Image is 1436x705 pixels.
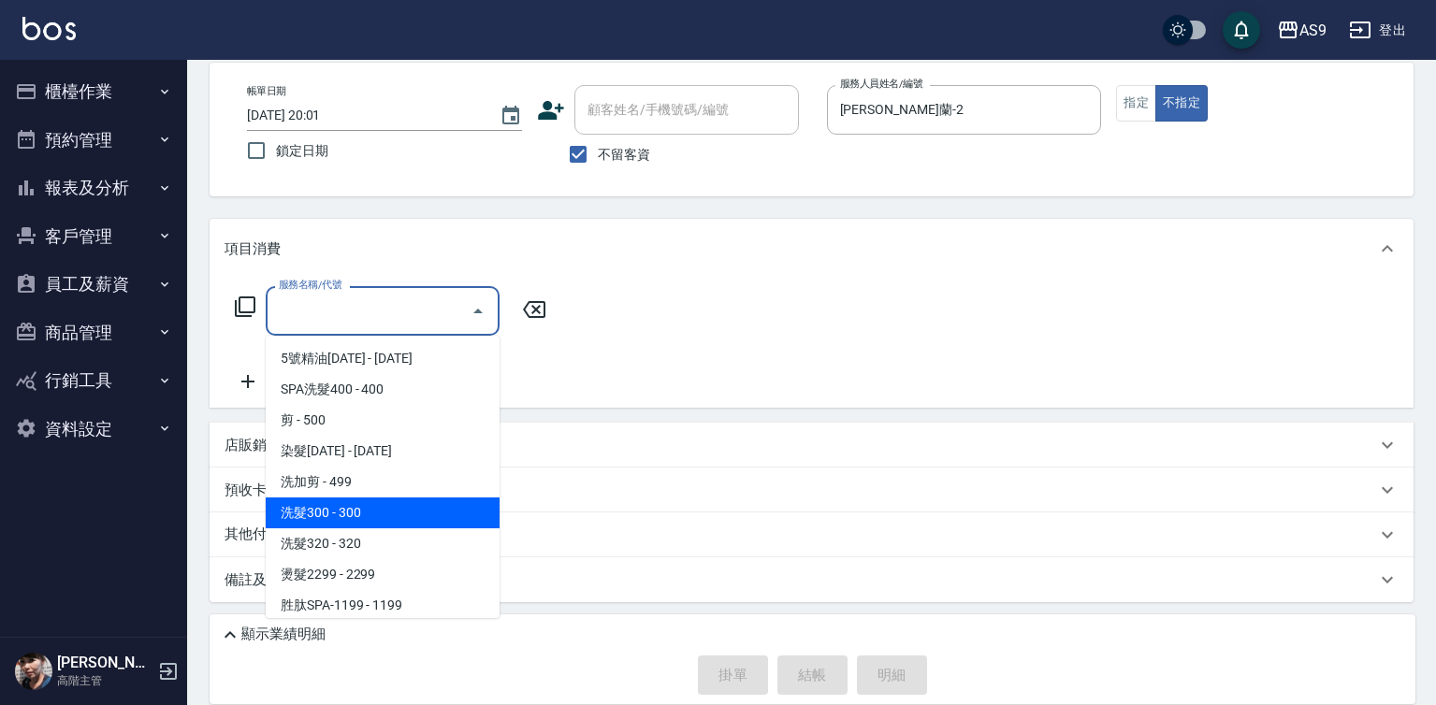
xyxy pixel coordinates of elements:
p: 店販銷售 [225,436,281,455]
h5: [PERSON_NAME] [57,654,152,672]
div: 預收卡販賣 [210,468,1414,512]
button: 櫃檯作業 [7,67,180,116]
div: 項目消費 [210,219,1414,279]
p: 高階主管 [57,672,152,689]
span: 染髮[DATE] - [DATE] [266,436,500,467]
input: YYYY/MM/DD hh:mm [247,100,481,131]
label: 服務名稱/代號 [279,278,341,292]
button: 商品管理 [7,309,180,357]
div: 店販銷售 [210,423,1414,468]
button: Choose date, selected date is 2025-09-22 [488,94,533,138]
span: 剪 - 500 [266,405,500,436]
label: 服務人員姓名/編號 [840,77,922,91]
button: Close [463,296,493,326]
span: 5號精油[DATE] - [DATE] [266,343,500,374]
div: AS9 [1299,19,1327,42]
button: 員工及薪資 [7,260,180,309]
button: AS9 [1269,11,1334,50]
button: 行銷工具 [7,356,180,405]
p: 顯示業績明細 [241,625,326,644]
button: 資料設定 [7,405,180,453]
button: 預約管理 [7,116,180,165]
button: save [1223,11,1260,49]
span: 洗髮300 - 300 [266,497,500,528]
div: 其他付款方式 [210,512,1414,557]
button: 指定 [1116,85,1156,122]
label: 帳單日期 [247,84,286,98]
span: 鎖定日期 [276,141,328,161]
button: 登出 [1342,13,1414,48]
img: Logo [22,17,76,40]
img: Person [15,653,52,690]
span: 胜肽SPA-1199 - 1199 [266,590,500,621]
span: 洗髮320 - 320 [266,528,500,559]
p: 其他付款方式 [225,525,318,545]
button: 報表及分析 [7,164,180,212]
button: 客戶管理 [7,212,180,261]
p: 備註及來源 [225,570,295,590]
p: 預收卡販賣 [225,481,295,500]
span: 洗加剪 - 499 [266,467,500,497]
p: 項目消費 [225,239,281,259]
span: 不留客資 [598,145,650,165]
span: SPA洗髮400 - 400 [266,374,500,405]
span: 燙髮2299 - 2299 [266,559,500,590]
div: 備註及來源 [210,557,1414,602]
button: 不指定 [1155,85,1208,122]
